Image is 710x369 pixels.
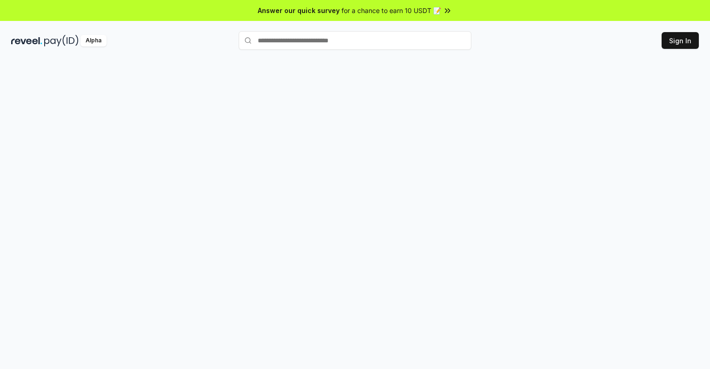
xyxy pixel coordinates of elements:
[258,6,340,15] span: Answer our quick survey
[80,35,107,47] div: Alpha
[11,35,42,47] img: reveel_dark
[342,6,441,15] span: for a chance to earn 10 USDT 📝
[662,32,699,49] button: Sign In
[44,35,79,47] img: pay_id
